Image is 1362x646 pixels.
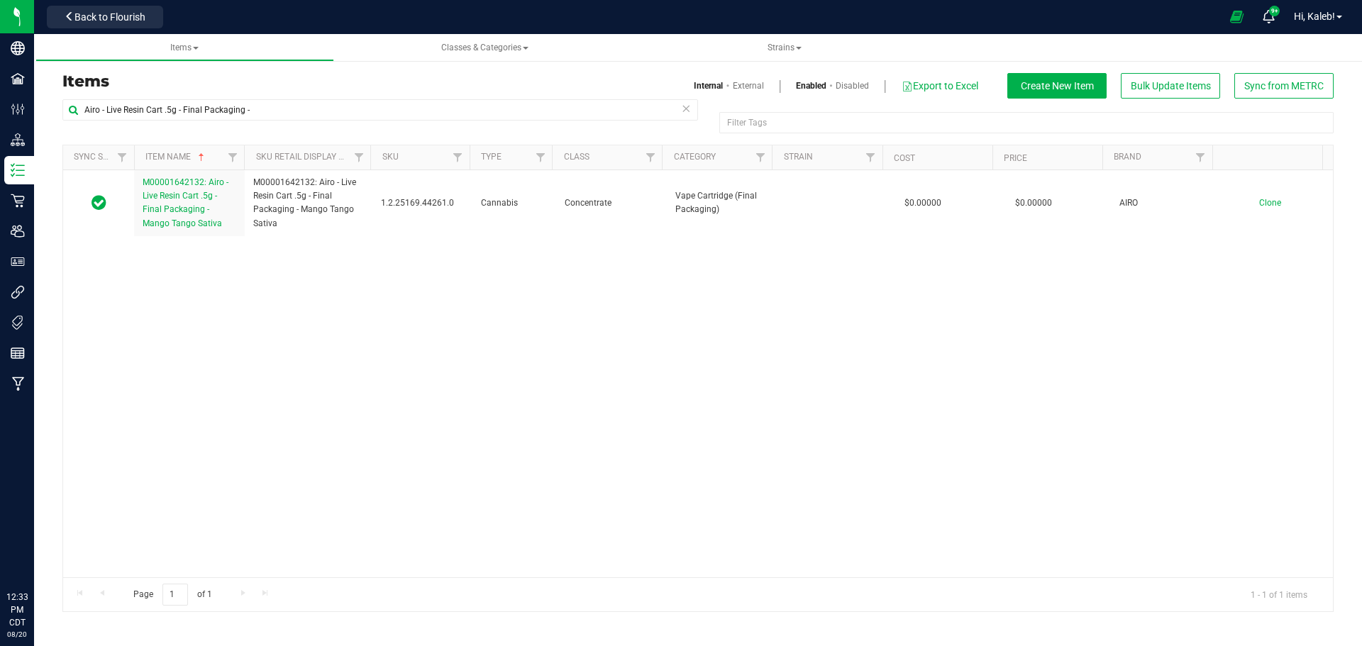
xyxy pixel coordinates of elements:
span: Strains [768,43,802,52]
a: Enabled [796,79,826,92]
a: Disabled [836,79,869,92]
inline-svg: Facilities [11,72,25,86]
a: Strain [784,152,813,162]
h3: Items [62,73,687,90]
a: Sku Retail Display Name [256,152,362,162]
inline-svg: Distribution [11,133,25,147]
a: Filter [858,145,882,169]
inline-svg: Inventory [11,163,25,177]
a: Filter [1189,145,1212,169]
inline-svg: Users [11,224,25,238]
inline-svg: Manufacturing [11,377,25,391]
span: M00001642132: Airo - Live Resin Cart .5g - Final Packaging - Mango Tango Sativa [253,176,364,230]
button: Back to Flourish [47,6,163,28]
a: M00001642132: Airo - Live Resin Cart .5g - Final Packaging - Mango Tango Sativa [143,176,236,230]
button: Bulk Update Items [1121,73,1220,99]
a: Sync Status [74,152,128,162]
a: Clone [1259,198,1295,208]
span: 9+ [1271,9,1278,14]
inline-svg: Reports [11,346,25,360]
span: Bulk Update Items [1131,80,1211,91]
button: Export to Excel [901,74,979,98]
p: 08/20 [6,629,28,640]
a: Cost [894,153,915,163]
span: 1.2.25169.44261.0 [381,196,464,210]
span: Open Ecommerce Menu [1221,3,1253,30]
span: Concentrate [565,196,658,210]
input: 1 [162,584,188,606]
span: M00001642132: Airo - Live Resin Cart .5g - Final Packaging - Mango Tango Sativa [143,177,228,228]
span: Cannabis [481,196,547,210]
inline-svg: User Roles [11,255,25,269]
inline-svg: Tags [11,316,25,330]
span: Classes & Categories [441,43,528,52]
button: Create New Item [1007,73,1107,99]
span: Clone [1259,198,1281,208]
a: Class [564,152,589,162]
span: AIRO [1119,196,1213,210]
a: Brand [1114,152,1141,162]
span: Back to Flourish [74,11,145,23]
span: In Sync [92,193,106,213]
a: Filter [748,145,772,169]
a: Filter [638,145,662,169]
span: $0.00000 [897,193,948,213]
a: Category [674,152,716,162]
p: 12:33 PM CDT [6,591,28,629]
inline-svg: Integrations [11,285,25,299]
a: Filter [446,145,470,169]
a: External [733,79,764,92]
span: Clear [681,99,691,118]
span: Page of 1 [121,584,223,606]
button: Sync from METRC [1234,73,1334,99]
a: Filter [111,145,134,169]
iframe: Resource center [14,533,57,575]
inline-svg: Company [11,41,25,55]
span: Vape Cartridge (Final Packaging) [675,189,769,216]
inline-svg: Configuration [11,102,25,116]
span: Sync from METRC [1244,80,1324,91]
a: Filter [221,145,244,169]
a: Filter [347,145,370,169]
a: Filter [528,145,552,169]
a: SKU [382,152,399,162]
a: Type [481,152,502,162]
span: Hi, Kaleb! [1294,11,1335,22]
span: Create New Item [1021,80,1094,91]
a: Item Name [145,152,207,162]
span: Items [170,43,199,52]
span: 1 - 1 of 1 items [1239,584,1319,605]
span: $0.00000 [1008,193,1059,213]
inline-svg: Retail [11,194,25,208]
a: Internal [694,79,723,92]
a: Price [1004,153,1027,163]
input: Search Item Name, SKU Retail Name, or Part Number [62,99,698,121]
